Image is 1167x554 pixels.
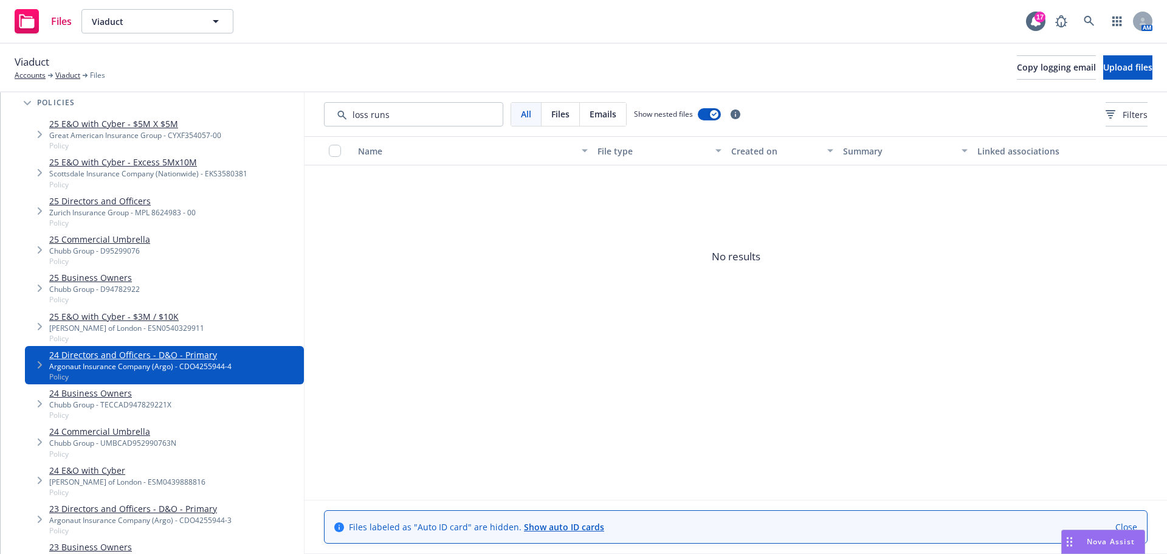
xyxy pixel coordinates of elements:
div: Zurich Insurance Group - MPL 8624983 - 00 [49,207,196,218]
div: Chubb Group - TECCAD947829221X [49,400,171,410]
span: Files labeled as "Auto ID card" are hidden. [349,521,604,533]
a: Files [10,4,77,38]
input: Search by keyword... [324,102,503,126]
a: 25 Business Owners [49,271,140,284]
button: Upload files [1103,55,1152,80]
span: Policies [37,99,75,106]
div: Summary [843,145,954,158]
div: Created on [731,145,820,158]
span: Filters [1123,108,1148,121]
span: Policy [49,487,205,497]
a: 24 Business Owners [49,387,171,400]
span: Policy [49,256,150,266]
span: Policy [49,218,196,228]
button: Viaduct [81,9,233,33]
div: Chubb Group - D95299076 [49,246,150,256]
div: Argonaut Insurance Company (Argo) - CDO4255944-3 [49,515,232,525]
button: Name [353,136,593,165]
a: Viaduct [55,70,80,81]
div: 17 [1034,12,1045,23]
span: Filters [1106,108,1148,121]
a: Show auto ID cards [524,521,604,533]
button: Filters [1106,102,1148,126]
span: Policy [49,525,232,536]
span: Files [51,16,72,26]
a: 25 E&O with Cyber - $3M / $10K [49,310,204,323]
a: 25 E&O with Cyber - Excess 5Mx10M [49,156,247,168]
a: 24 Directors and Officers - D&O - Primary [49,348,232,361]
span: Policy [49,372,232,382]
div: Linked associations [977,145,1101,158]
div: Name [358,145,574,158]
span: Policy [49,140,221,151]
button: Created on [726,136,838,165]
button: Copy logging email [1017,55,1096,80]
div: Chubb Group - UMBCAD952990763N [49,438,176,448]
span: Show nested files [634,109,693,119]
a: Accounts [15,70,46,81]
a: Switch app [1105,9,1129,33]
span: Copy logging email [1017,61,1096,73]
a: 23 Directors and Officers - D&O - Primary [49,502,232,515]
a: 24 E&O with Cyber [49,464,205,477]
div: [PERSON_NAME] of London - ESN0540329911 [49,323,204,333]
input: Select all [329,145,341,157]
span: Viaduct [15,54,49,70]
a: Report a Bug [1049,9,1073,33]
span: No results [305,165,1167,348]
button: Linked associations [972,136,1106,165]
a: 25 Directors and Officers [49,195,196,207]
a: 25 E&O with Cyber - $5M X $5M [49,117,221,130]
div: Drag to move [1062,530,1077,553]
button: Summary [838,136,972,165]
span: Policy [49,449,176,459]
span: Viaduct [92,15,197,28]
a: Search [1077,9,1101,33]
span: Files [90,70,105,81]
div: Great American Insurance Group - CYXF354057-00 [49,130,221,140]
div: [PERSON_NAME] of London - ESM0439888816 [49,477,205,487]
a: Close [1115,521,1137,533]
div: File type [597,145,708,158]
span: Policy [49,179,247,190]
div: Argonaut Insurance Company (Argo) - CDO4255944-4 [49,361,232,372]
span: All [521,108,531,120]
span: Policy [49,294,140,305]
button: File type [593,136,726,165]
span: Files [551,108,570,120]
div: Scottsdale Insurance Company (Nationwide) - EKS3580381 [49,168,247,179]
span: Upload files [1103,61,1152,73]
div: Chubb Group - D94782922 [49,284,140,294]
span: Policy [49,410,171,420]
a: 25 Commercial Umbrella [49,233,150,246]
span: Emails [590,108,616,120]
a: 23 Business Owners [49,541,171,553]
span: Nova Assist [1087,536,1135,547]
button: Nova Assist [1061,530,1145,554]
span: Policy [49,333,204,344]
a: 24 Commercial Umbrella [49,425,176,438]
